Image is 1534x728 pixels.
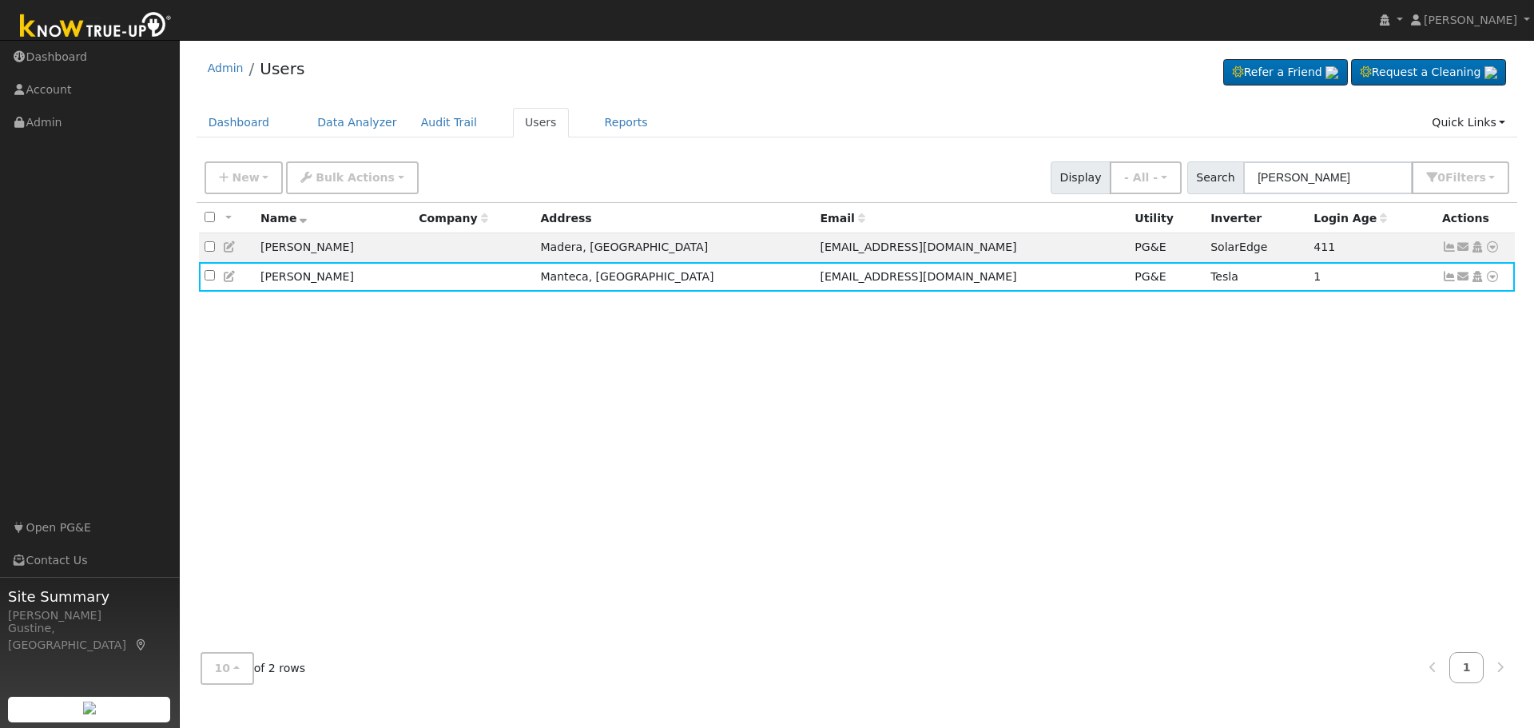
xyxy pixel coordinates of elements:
[1351,59,1506,86] a: Request a Cleaning
[1135,241,1166,253] span: PG&E
[1210,270,1238,283] span: Tesla
[205,161,284,194] button: New
[1485,239,1500,256] a: Other actions
[1325,66,1338,79] img: retrieve
[286,161,418,194] button: Bulk Actions
[1485,269,1500,285] a: Other actions
[1243,161,1413,194] input: Search
[201,652,306,685] span: of 2 rows
[1445,171,1486,184] span: Filter
[1223,59,1348,86] a: Refer a Friend
[8,607,171,624] div: [PERSON_NAME]
[208,62,244,74] a: Admin
[1457,269,1471,285] a: mikey_kait@yahoo.com
[1442,270,1457,283] a: Show Graph
[260,212,308,225] span: Name
[8,586,171,607] span: Site Summary
[223,241,237,253] a: Edit User
[1313,212,1387,225] span: Days since last login
[215,662,231,674] span: 10
[197,108,282,137] a: Dashboard
[535,233,814,263] td: Madera, [GEOGRAPHIC_DATA]
[1412,161,1509,194] button: 0Filters
[1424,14,1517,26] span: [PERSON_NAME]
[820,212,864,225] span: Email
[201,652,254,685] button: 10
[1457,239,1471,256] a: thomas464@gmail.com
[593,108,660,137] a: Reports
[305,108,409,137] a: Data Analyzer
[513,108,569,137] a: Users
[540,210,809,227] div: Address
[1110,161,1182,194] button: - All -
[1479,171,1485,184] span: s
[1135,270,1166,283] span: PG&E
[1135,210,1199,227] div: Utility
[223,270,237,283] a: Edit User
[820,270,1016,283] span: [EMAIL_ADDRESS][DOMAIN_NAME]
[1051,161,1111,194] span: Display
[1442,210,1509,227] div: Actions
[820,241,1016,253] span: [EMAIL_ADDRESS][DOMAIN_NAME]
[1449,652,1484,683] a: 1
[260,59,304,78] a: Users
[1187,161,1244,194] span: Search
[1210,241,1267,253] span: SolarEdge
[535,262,814,292] td: Manteca, [GEOGRAPHIC_DATA]
[255,262,413,292] td: [PERSON_NAME]
[409,108,489,137] a: Audit Trail
[232,171,259,184] span: New
[316,171,395,184] span: Bulk Actions
[1420,108,1517,137] a: Quick Links
[1313,241,1335,253] span: 07/11/2024 6:41:15 PM
[1442,241,1457,253] a: Show Graph
[1470,241,1484,253] a: Login As
[419,212,487,225] span: Company name
[134,638,149,651] a: Map
[12,9,180,45] img: Know True-Up
[1313,270,1321,283] span: 08/25/2025 2:54:33 PM
[1484,66,1497,79] img: retrieve
[8,620,171,654] div: Gustine, [GEOGRAPHIC_DATA]
[1210,210,1302,227] div: Inverter
[1470,270,1484,283] a: Login As
[83,702,96,714] img: retrieve
[255,233,413,263] td: [PERSON_NAME]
